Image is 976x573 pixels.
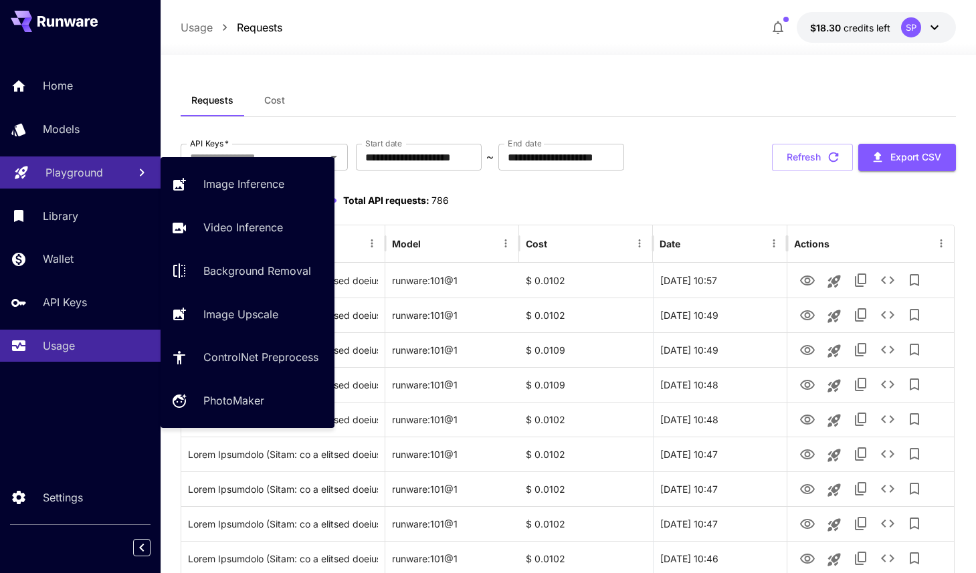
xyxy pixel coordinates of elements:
[653,263,787,298] div: 24 Aug, 2025 10:57
[161,255,334,288] a: Background Removal
[519,506,653,541] div: $ 0.0102
[188,472,378,506] div: Click to copy prompt
[848,510,874,537] button: Copy TaskUUID
[385,437,519,471] div: runware:101@1
[810,22,844,33] span: $18.30
[143,536,161,560] div: Collapse sidebar
[848,406,874,433] button: Copy TaskUUID
[385,367,519,402] div: runware:101@1
[901,545,928,572] button: Add to library
[161,211,334,244] a: Video Inference
[363,234,381,253] button: Menu
[844,22,890,33] span: credits left
[43,489,83,505] p: Settings
[821,477,848,503] button: Launch in playground
[385,263,519,298] div: runware:101@1
[385,332,519,367] div: runware:101@1
[794,405,821,433] button: View Image
[422,234,441,253] button: Sort
[343,195,429,206] span: Total API requests:
[188,507,378,541] div: Click to copy prompt
[519,332,653,367] div: $ 0.0109
[519,437,653,471] div: $ 0.0102
[874,336,901,363] button: See details
[794,440,821,467] button: View Image
[161,168,334,201] a: Image Inference
[848,336,874,363] button: Copy TaskUUID
[43,121,80,137] p: Models
[653,471,787,506] div: 24 Aug, 2025 10:47
[161,384,334,417] a: PhotoMaker
[526,238,547,249] div: Cost
[203,306,278,322] p: Image Upscale
[203,392,264,409] p: PhotoMaker
[821,546,848,573] button: Launch in playground
[901,17,921,37] div: SP
[682,234,700,253] button: Sort
[519,298,653,332] div: $ 0.0102
[901,510,928,537] button: Add to library
[874,302,901,328] button: See details
[43,208,78,224] p: Library
[901,267,928,294] button: Add to library
[161,298,334,330] a: Image Upscale
[519,402,653,437] div: $ 0.0102
[901,406,928,433] button: Add to library
[821,372,848,399] button: Launch in playground
[821,407,848,434] button: Launch in playground
[653,332,787,367] div: 24 Aug, 2025 10:49
[181,19,282,35] nav: breadcrumb
[794,301,821,328] button: View Image
[181,19,213,35] p: Usage
[630,234,649,253] button: Menu
[653,402,787,437] div: 24 Aug, 2025 10:48
[901,441,928,467] button: Add to library
[848,545,874,572] button: Copy TaskUUID
[203,176,284,192] p: Image Inference
[385,298,519,332] div: runware:101@1
[848,441,874,467] button: Copy TaskUUID
[874,441,901,467] button: See details
[821,442,848,469] button: Launch in playground
[901,302,928,328] button: Add to library
[794,475,821,502] button: View Image
[821,511,848,538] button: Launch in playground
[365,138,402,149] label: Start date
[203,349,318,365] p: ControlNet Preprocess
[392,238,421,249] div: Model
[43,251,74,267] p: Wallet
[874,510,901,537] button: See details
[772,144,853,171] button: Refresh
[874,545,901,572] button: See details
[848,302,874,328] button: Copy TaskUUID
[324,148,343,166] button: Open
[660,238,680,249] div: Date
[203,219,283,235] p: Video Inference
[237,19,282,35] p: Requests
[653,506,787,541] div: 24 Aug, 2025 10:47
[794,336,821,363] button: View Image
[821,303,848,330] button: Launch in playground
[794,370,821,398] button: View Image
[519,471,653,506] div: $ 0.0102
[43,338,75,354] p: Usage
[161,341,334,374] a: ControlNet Preprocess
[810,21,890,35] div: $18.29898
[385,506,519,541] div: runware:101@1
[794,266,821,294] button: View Image
[203,263,311,279] p: Background Removal
[858,144,956,171] button: Export CSV
[385,471,519,506] div: runware:101@1
[765,234,783,253] button: Menu
[794,238,829,249] div: Actions
[385,402,519,437] div: runware:101@1
[821,268,848,295] button: Launch in playground
[848,371,874,398] button: Copy TaskUUID
[848,267,874,294] button: Copy TaskUUID
[431,195,449,206] span: 786
[188,437,378,471] div: Click to copy prompt
[653,437,787,471] div: 24 Aug, 2025 10:47
[901,336,928,363] button: Add to library
[653,367,787,402] div: 24 Aug, 2025 10:48
[43,78,73,94] p: Home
